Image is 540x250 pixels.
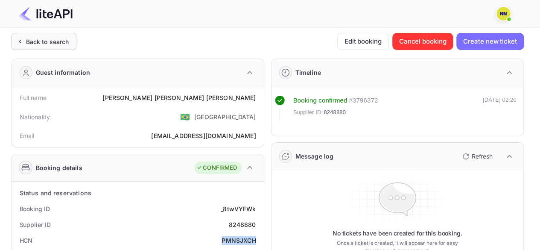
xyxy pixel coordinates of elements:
button: Refresh [457,150,496,163]
img: N/A N/A [496,7,510,21]
div: Full name [20,93,47,102]
span: United States [180,109,190,124]
div: PMNSJXCH [222,236,256,245]
div: Booking details [36,163,82,172]
div: CONFIRMED [196,164,237,172]
p: Refresh [472,152,493,161]
div: Timeline [295,68,321,77]
button: Create new ticket [456,33,523,50]
div: Supplier ID [20,220,51,229]
span: Supplier ID: [293,108,323,117]
button: Cancel booking [392,33,453,50]
div: Email [20,131,35,140]
div: Guest information [36,68,90,77]
div: Nationality [20,112,50,121]
div: 8248880 [228,220,256,229]
div: [EMAIL_ADDRESS][DOMAIN_NAME] [151,131,256,140]
button: Edit booking [337,33,389,50]
div: # 3796372 [349,96,378,106]
div: Status and reservations [20,188,91,197]
p: No tickets have been created for this booking. [333,229,462,238]
div: Back to search [26,37,69,46]
div: _8twVYFWk [221,204,256,213]
div: HCN [20,236,33,245]
div: [DATE] 02:20 [483,96,517,121]
div: [PERSON_NAME] [PERSON_NAME] [PERSON_NAME] [102,93,256,102]
div: Message log [295,152,334,161]
span: 8248880 [324,108,346,117]
div: Booking confirmed [293,96,347,106]
img: LiteAPI Logo [19,7,73,21]
div: [GEOGRAPHIC_DATA] [194,112,256,121]
div: Booking ID [20,204,50,213]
